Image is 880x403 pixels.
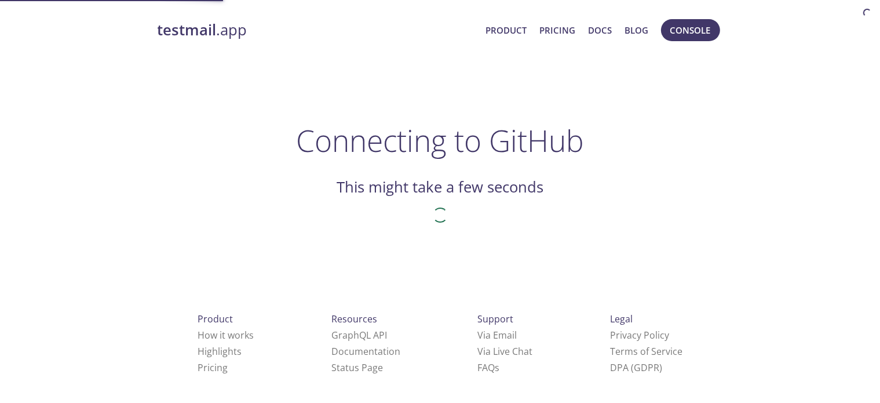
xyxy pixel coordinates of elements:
a: Via Email [477,329,517,342]
h2: This might take a few seconds [337,177,543,197]
a: How it works [198,329,254,342]
a: Docs [589,23,612,38]
a: Pricing [539,23,575,38]
a: Highlights [198,345,242,358]
a: GraphQL API [331,329,387,342]
a: Terms of Service [610,345,682,358]
span: Support [477,313,513,325]
a: Pricing [198,361,228,374]
a: DPA (GDPR) [610,361,662,374]
a: Documentation [331,345,400,358]
span: Legal [610,313,633,325]
a: Status Page [331,361,383,374]
a: Via Live Chat [477,345,532,358]
a: Product [485,23,527,38]
h1: Connecting to GitHub [296,123,584,158]
span: Product [198,313,233,325]
span: s [495,361,499,374]
a: Privacy Policy [610,329,669,342]
a: testmail.app [158,20,477,40]
a: Blog [625,23,649,38]
strong: testmail [158,20,217,40]
span: Resources [331,313,377,325]
a: FAQ [477,361,499,374]
span: Console [670,23,711,38]
button: Console [661,19,720,41]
